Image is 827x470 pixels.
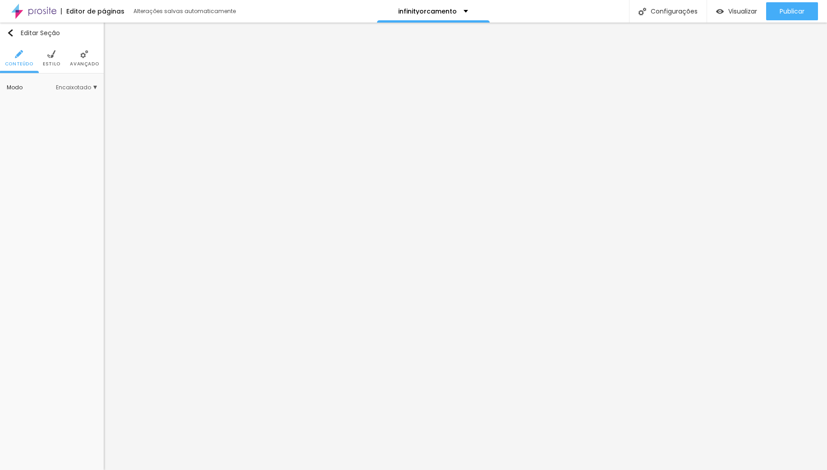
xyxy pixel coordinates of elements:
[7,29,60,37] div: Editar Seção
[43,62,60,66] span: Estilo
[716,8,724,15] img: view-1.svg
[707,2,766,20] button: Visualizar
[728,8,757,15] span: Visualizar
[5,62,33,66] span: Conteúdo
[7,29,14,37] img: Icone
[61,8,124,14] div: Editor de páginas
[639,8,646,15] img: Icone
[766,2,818,20] button: Publicar
[7,85,56,90] div: Modo
[104,23,827,470] iframe: Editor
[780,8,804,15] span: Publicar
[133,9,237,14] div: Alterações salvas automaticamente
[70,62,99,66] span: Avançado
[15,50,23,58] img: Icone
[80,50,88,58] img: Icone
[398,8,457,14] p: infinityorcamento
[47,50,55,58] img: Icone
[56,85,97,90] span: Encaixotado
